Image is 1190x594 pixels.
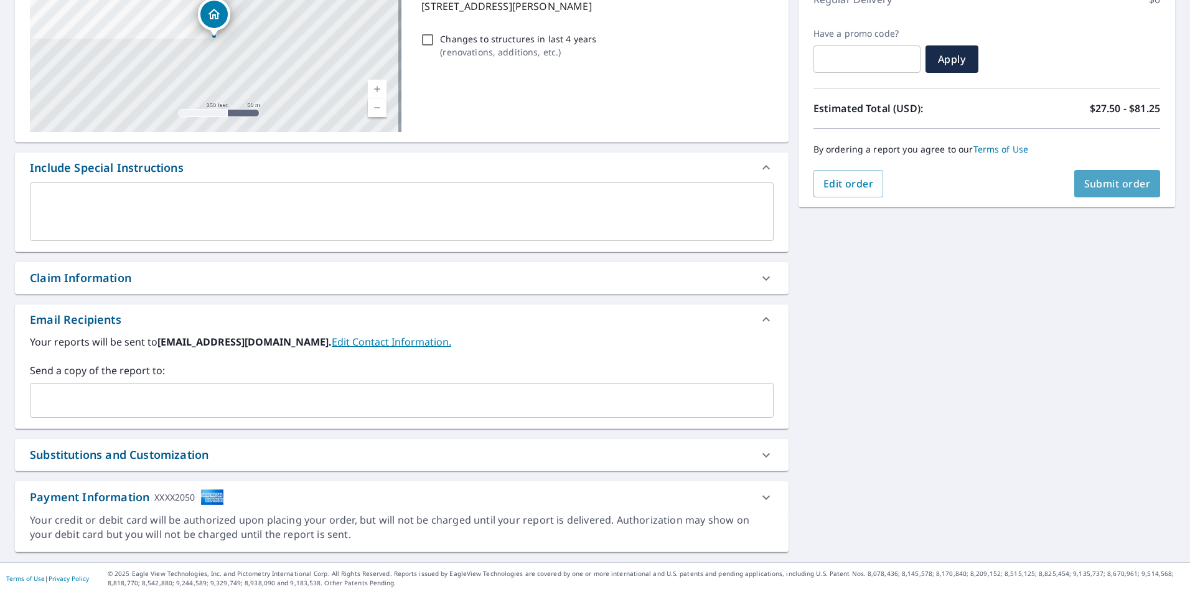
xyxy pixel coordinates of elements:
[368,80,387,98] a: Current Level 17, Zoom In
[15,481,789,513] div: Payment InformationXXXX2050cardImage
[440,32,596,45] p: Changes to structures in last 4 years
[6,575,89,582] p: |
[6,574,45,583] a: Terms of Use
[813,144,1160,155] p: By ordering a report you agree to our
[813,170,884,197] button: Edit order
[15,262,789,294] div: Claim Information
[30,334,774,349] label: Your reports will be sent to
[30,446,208,463] div: Substitutions and Customization
[30,159,184,176] div: Include Special Instructions
[15,153,789,182] div: Include Special Instructions
[823,177,874,191] span: Edit order
[1090,101,1160,116] p: $27.50 - $81.25
[30,270,131,286] div: Claim Information
[15,304,789,334] div: Email Recipients
[157,335,332,349] b: [EMAIL_ADDRESS][DOMAIN_NAME].
[30,363,774,378] label: Send a copy of the report to:
[49,574,89,583] a: Privacy Policy
[1074,170,1161,197] button: Submit order
[332,335,451,349] a: EditContactInfo
[813,101,987,116] p: Estimated Total (USD):
[440,45,596,59] p: ( renovations, additions, etc. )
[108,569,1184,588] p: © 2025 Eagle View Technologies, Inc. and Pictometry International Corp. All Rights Reserved. Repo...
[30,489,224,506] div: Payment Information
[935,52,968,66] span: Apply
[15,439,789,471] div: Substitutions and Customization
[30,311,121,328] div: Email Recipients
[1084,177,1151,191] span: Submit order
[200,489,224,506] img: cardImage
[30,513,774,542] div: Your credit or debit card will be authorized upon placing your order, but will not be charged unt...
[925,45,978,73] button: Apply
[368,98,387,117] a: Current Level 17, Zoom Out
[973,143,1029,155] a: Terms of Use
[154,489,195,506] div: XXXX2050
[813,28,921,39] label: Have a promo code?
